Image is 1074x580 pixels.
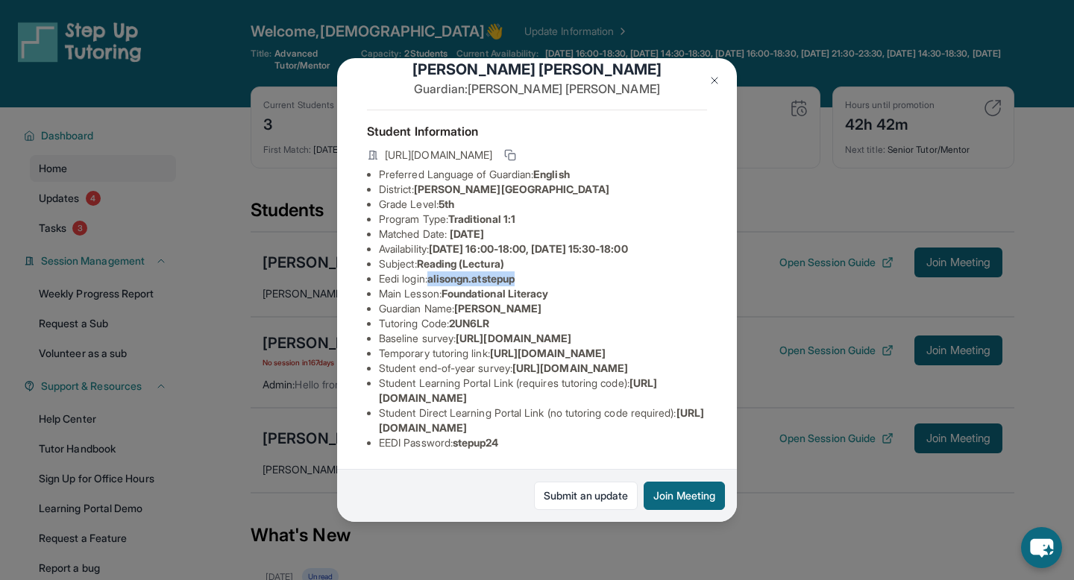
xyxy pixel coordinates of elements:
[379,435,707,450] li: EEDI Password :
[501,146,519,164] button: Copy link
[512,362,628,374] span: [URL][DOMAIN_NAME]
[453,436,499,449] span: stepup24
[456,332,571,344] span: [URL][DOMAIN_NAME]
[379,256,707,271] li: Subject :
[379,346,707,361] li: Temporary tutoring link :
[379,182,707,197] li: District:
[414,183,609,195] span: [PERSON_NAME][GEOGRAPHIC_DATA]
[367,59,707,80] h1: [PERSON_NAME] [PERSON_NAME]
[367,80,707,98] p: Guardian: [PERSON_NAME] [PERSON_NAME]
[439,198,454,210] span: 5th
[449,317,489,330] span: 2UN6LR
[490,347,606,359] span: [URL][DOMAIN_NAME]
[379,212,707,227] li: Program Type:
[379,242,707,256] li: Availability:
[450,227,484,240] span: [DATE]
[644,482,725,510] button: Join Meeting
[379,286,707,301] li: Main Lesson :
[379,271,707,286] li: Eedi login :
[534,482,638,510] a: Submit an update
[379,301,707,316] li: Guardian Name :
[379,316,707,331] li: Tutoring Code :
[427,272,515,285] span: alisongn.atstepup
[379,167,707,182] li: Preferred Language of Guardian:
[385,148,492,163] span: [URL][DOMAIN_NAME]
[448,212,515,225] span: Traditional 1:1
[1021,527,1062,568] button: chat-button
[709,75,720,86] img: Close Icon
[429,242,628,255] span: [DATE] 16:00-18:00, [DATE] 15:30-18:00
[379,331,707,346] li: Baseline survey :
[379,227,707,242] li: Matched Date:
[379,361,707,376] li: Student end-of-year survey :
[454,302,541,315] span: [PERSON_NAME]
[417,257,504,270] span: Reading (Lectura)
[442,287,548,300] span: Foundational Literacy
[379,197,707,212] li: Grade Level:
[379,406,707,435] li: Student Direct Learning Portal Link (no tutoring code required) :
[379,376,707,406] li: Student Learning Portal Link (requires tutoring code) :
[533,168,570,180] span: English
[367,122,707,140] h4: Student Information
